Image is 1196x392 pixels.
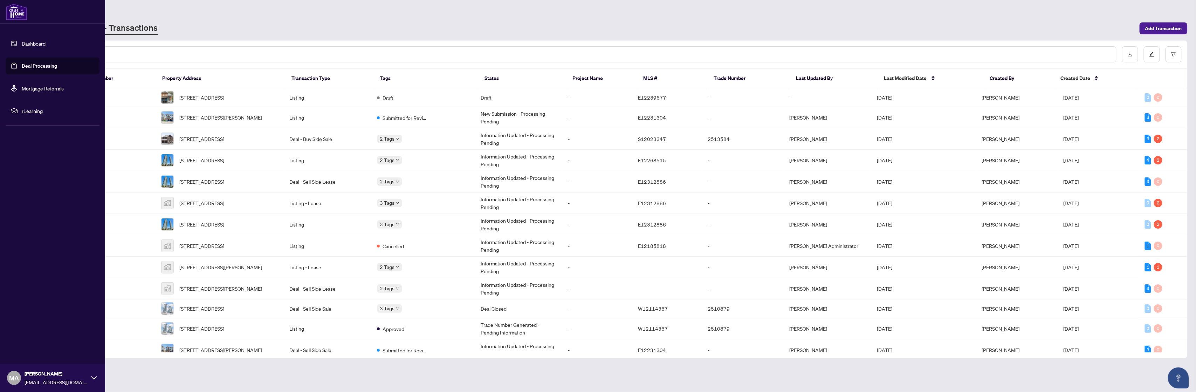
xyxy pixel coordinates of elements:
span: W12114367 [638,325,668,332]
span: 3 Tags [380,220,394,228]
td: - [563,278,633,299]
span: [EMAIL_ADDRESS][DOMAIN_NAME] [25,378,88,386]
td: - [702,192,784,214]
span: [DATE] [877,347,892,353]
img: thumbnail-img [161,92,173,103]
a: Mortgage Referrals [22,85,64,92]
th: Tags [374,69,479,88]
th: Created Date [1055,69,1137,88]
div: 0 [1145,304,1151,313]
span: down [396,287,399,290]
a: Dashboard [22,40,46,47]
button: Add Transaction [1140,22,1188,34]
div: 3 [1145,177,1151,186]
td: - [563,235,633,257]
span: [STREET_ADDRESS] [179,242,224,250]
td: Deal - Sell Side Sale [284,299,371,318]
td: Information Updated - Processing Pending [475,214,563,235]
span: [STREET_ADDRESS] [179,305,224,312]
td: Listing - Lease [284,257,371,278]
td: 48406 [74,214,156,235]
span: [DATE] [877,94,892,101]
td: Information Updated - Processing Pending [475,278,563,299]
td: - [563,128,633,150]
span: [STREET_ADDRESS] [179,221,224,228]
img: thumbnail-img [161,283,173,295]
span: [PERSON_NAME] [982,325,1020,332]
td: [PERSON_NAME] [784,107,872,128]
span: [DATE] [1064,347,1079,353]
td: Information Updated - Processing Pending [475,339,563,361]
span: [STREET_ADDRESS] [179,156,224,164]
td: Listing [284,235,371,257]
td: 2513584 [702,128,784,150]
div: 3 [1145,135,1151,143]
span: [DATE] [877,325,892,332]
td: - [702,214,784,235]
span: [STREET_ADDRESS] [179,94,224,101]
th: Last Updated By [790,69,879,88]
img: logo [6,4,27,20]
span: [DATE] [877,264,892,270]
img: thumbnail-img [161,154,173,166]
div: 4 [1145,156,1151,164]
div: 0 [1154,284,1162,293]
td: - [702,339,784,361]
span: 2 Tags [380,135,394,143]
td: Deal - Sell Side Sale [284,339,371,361]
th: Project Name [567,69,638,88]
td: - [702,257,784,278]
span: [STREET_ADDRESS] [179,178,224,185]
td: 45056 [74,318,156,339]
span: rLearning [22,107,95,115]
td: 45729 [74,235,156,257]
div: 0 [1154,93,1162,102]
div: 0 [1145,220,1151,229]
img: thumbnail-img [161,303,173,315]
td: - [563,299,633,318]
span: [DATE] [1064,200,1079,206]
span: [DATE] [1064,221,1079,228]
th: Ticket Number [74,69,157,88]
img: thumbnail-img [161,240,173,252]
span: down [396,265,399,269]
th: Property Address [157,69,286,88]
span: E12268515 [638,157,666,163]
td: - [702,235,784,257]
span: [PERSON_NAME] [982,136,1020,142]
td: Listing [284,88,371,107]
th: Status [479,69,567,88]
span: S12023347 [638,136,666,142]
th: Created By [984,69,1055,88]
span: W12114367 [638,305,668,312]
td: Deal Closed [475,299,563,318]
span: E12231304 [638,114,666,121]
td: [PERSON_NAME] [784,257,872,278]
span: [PERSON_NAME] [25,370,88,378]
td: [PERSON_NAME] [784,318,872,339]
td: [PERSON_NAME] [784,339,872,361]
span: Cancelled [383,242,404,250]
span: [PERSON_NAME] [982,114,1020,121]
span: [STREET_ADDRESS][PERSON_NAME] [179,346,262,354]
div: 3 [1145,346,1151,354]
td: [PERSON_NAME] [784,299,872,318]
img: thumbnail-img [161,344,173,356]
td: 2510879 [702,318,784,339]
div: 0 [1154,324,1162,333]
td: Deal - Buy Side Sale [284,128,371,150]
span: [DATE] [1064,178,1079,185]
td: - [563,214,633,235]
div: 2 [1154,135,1162,143]
td: Information Updated - Processing Pending [475,150,563,171]
img: thumbnail-img [161,261,173,273]
td: - [563,150,633,171]
td: 44399 [74,339,156,361]
span: [DATE] [1064,157,1079,163]
span: Created Date [1060,74,1090,82]
td: Information Updated - Processing Pending [475,235,563,257]
span: E12231304 [638,347,666,353]
td: 50612 [74,88,156,107]
td: Trade Number Generated - Pending Information [475,318,563,339]
td: Information Updated - Processing Pending [475,171,563,192]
